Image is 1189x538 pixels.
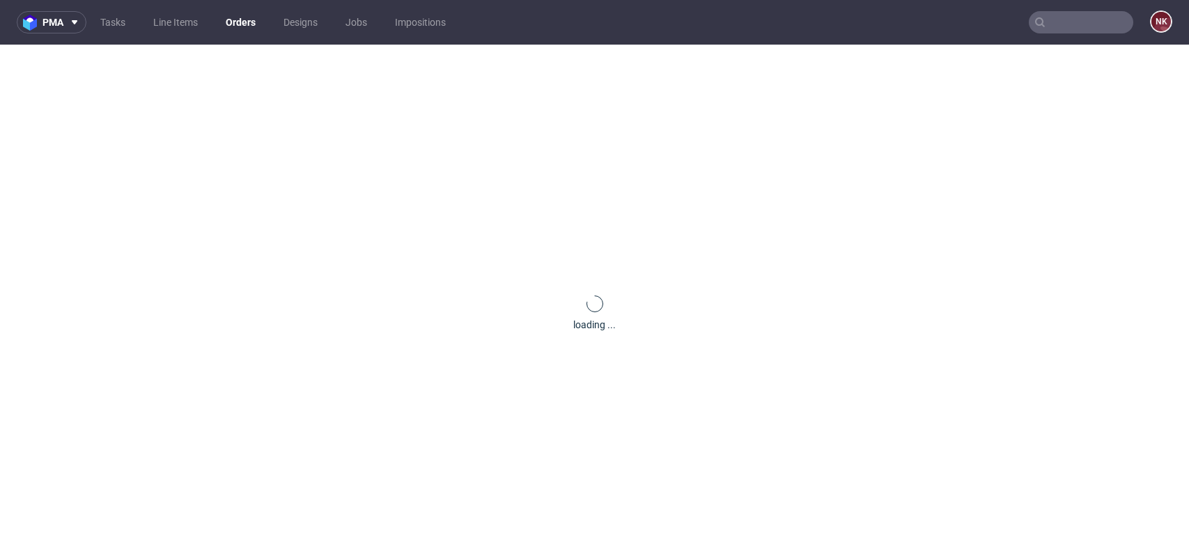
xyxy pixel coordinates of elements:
[275,11,326,33] a: Designs
[337,11,375,33] a: Jobs
[23,15,42,31] img: logo
[1151,12,1171,31] figcaption: NK
[217,11,264,33] a: Orders
[145,11,206,33] a: Line Items
[17,11,86,33] button: pma
[387,11,454,33] a: Impositions
[92,11,134,33] a: Tasks
[42,17,63,27] span: pma
[573,318,616,332] div: loading ...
